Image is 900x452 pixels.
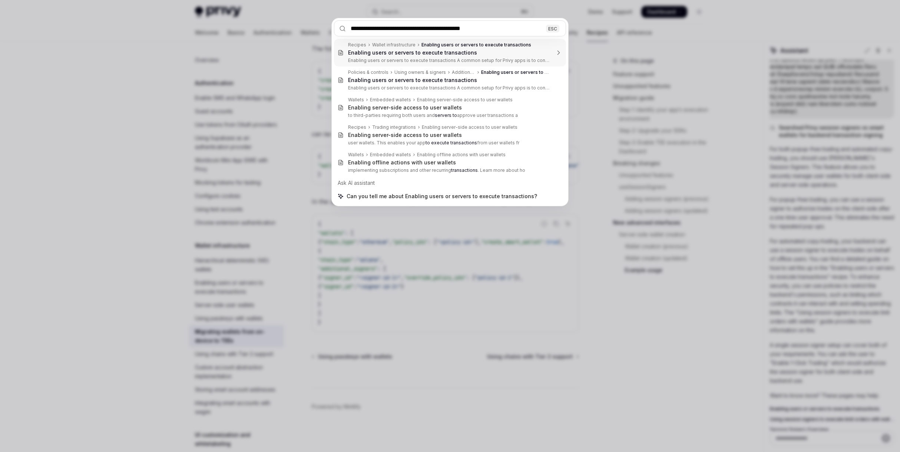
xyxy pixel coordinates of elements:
[394,69,446,75] div: Using owners & signers
[348,124,366,130] div: Recipes
[348,159,456,166] div: Enabling offline actions with user wallets
[348,49,477,56] b: Enabling users or servers to execute transactions
[348,85,550,91] p: Enabling users or servers to execute transactions A common setup for Privy apps is to configure wal
[334,176,566,190] div: Ask AI assistant
[348,132,462,138] div: Enabling server-side access to user wallets
[452,69,475,75] div: Additional signers
[348,77,477,83] b: Enabling users or servers to execute transactions
[348,112,550,118] p: to third-parties requiring both users and approve user transactions a
[546,24,559,32] div: ESC
[372,124,416,130] div: Trading integrations
[348,152,364,158] div: Wallets
[426,140,477,145] b: to execute transactions
[421,42,531,48] b: Enabling users or servers to execute transactions
[417,97,513,103] div: Enabling server-side access to user wallets
[417,152,506,158] div: Enabling offline actions with user wallets
[348,69,388,75] div: Policies & controls
[347,193,537,200] span: Can you tell me about Enabling users or servers to execute transactions?
[348,42,366,48] div: Recipes
[481,69,591,75] b: Enabling users or servers to execute transactions
[348,58,550,63] p: Enabling users or servers to execute transactions A common setup for Privy apps is to configure wal
[451,167,478,173] b: transactions
[348,140,550,146] p: user wallets. This enables your app from user wallets fr
[348,167,550,173] p: implementing subscriptions and other recurring . Learn more about ho
[435,112,457,118] b: servers to
[422,124,517,130] div: Enabling server-side access to user wallets
[348,104,462,111] div: Enabling server-side access to user wallets
[348,97,364,103] div: Wallets
[370,97,411,103] div: Embedded wallets
[372,42,416,48] div: Wallet infrastructure
[370,152,411,158] div: Embedded wallets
